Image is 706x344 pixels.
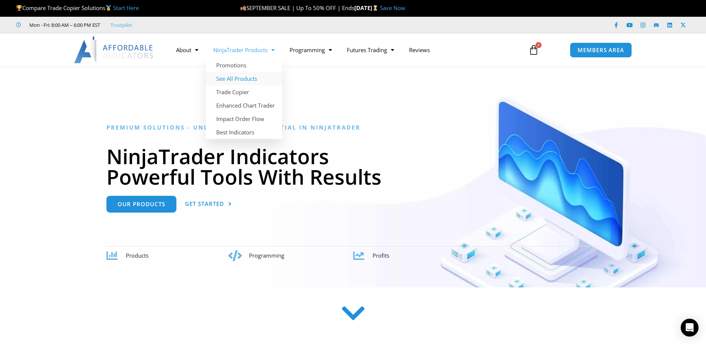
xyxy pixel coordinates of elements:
a: Best Indicators [206,125,282,139]
a: Start Here [113,4,139,12]
img: 🥇 [106,5,111,11]
a: 0 [517,39,550,61]
img: 🏆 [16,5,22,11]
ul: NinjaTrader Products [206,58,282,139]
img: 🍂 [240,5,246,11]
a: Save Now [380,4,405,12]
a: Impact Order Flow [206,112,282,125]
span: MEMBERS AREA [578,47,624,53]
span: Mon - Fri: 8:00 AM – 6:00 PM EST [28,20,100,29]
a: Get Started [185,196,232,213]
span: Our Products [118,201,165,207]
a: Our Products [106,196,176,213]
span: Compare Trade Copier Solutions [16,4,139,12]
a: NinjaTrader Products [206,41,282,58]
a: See All Products [206,72,282,85]
a: Reviews [402,41,437,58]
a: About [169,41,206,58]
a: Promotions [206,58,282,72]
span: Products [126,252,148,259]
span: Get Started [185,201,224,207]
img: LogoAI | Affordable Indicators – NinjaTrader [74,36,154,63]
strong: [DATE] [354,4,380,12]
a: Trustpilot [111,20,132,29]
a: Enhanced Chart Trader [206,99,282,112]
h6: Premium Solutions - Unlocking the Potential in NinjaTrader [106,124,600,131]
img: ⌛ [373,5,378,11]
a: MEMBERS AREA [570,42,632,58]
div: Open Intercom Messenger [681,319,699,337]
a: Programming [282,41,339,58]
span: Profits [373,252,389,259]
a: Trade Copier [206,85,282,99]
span: SEPTEMBER SALE | Up To 50% OFF | Ends [240,4,354,12]
a: Futures Trading [339,41,402,58]
span: 0 [536,42,542,48]
span: Programming [249,252,284,259]
nav: Menu [169,41,520,58]
h1: NinjaTrader Indicators Powerful Tools With Results [106,146,600,187]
